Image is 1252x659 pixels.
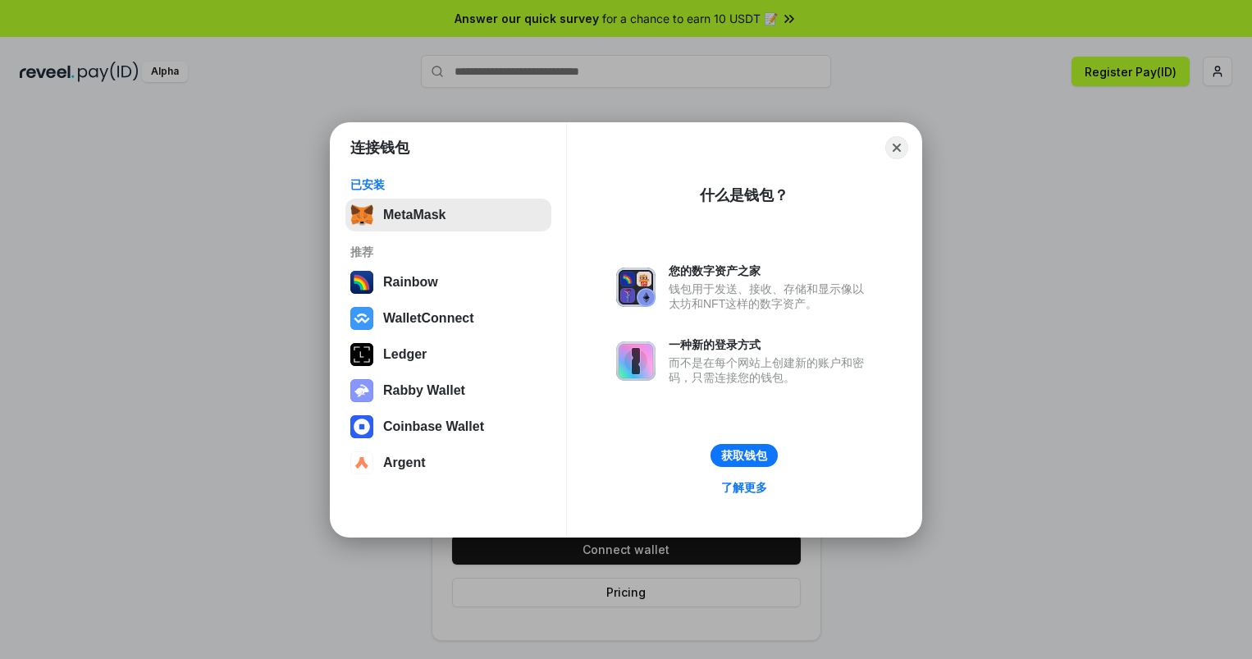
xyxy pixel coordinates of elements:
div: 什么是钱包？ [700,185,788,205]
img: svg+xml,%3Csvg%20width%3D%2228%22%20height%3D%2228%22%20viewBox%3D%220%200%2028%2028%22%20fill%3D... [350,307,373,330]
img: svg+xml,%3Csvg%20xmlns%3D%22http%3A%2F%2Fwww.w3.org%2F2000%2Fsvg%22%20fill%3D%22none%22%20viewBox... [350,379,373,402]
div: 而不是在每个网站上创建新的账户和密码，只需连接您的钱包。 [669,355,872,385]
div: 您的数字资产之家 [669,263,872,278]
img: svg+xml,%3Csvg%20width%3D%22120%22%20height%3D%22120%22%20viewBox%3D%220%200%20120%20120%22%20fil... [350,271,373,294]
div: Coinbase Wallet [383,419,484,434]
button: Argent [345,446,551,479]
button: Coinbase Wallet [345,410,551,443]
div: 了解更多 [721,480,767,495]
div: 一种新的登录方式 [669,337,872,352]
div: Rainbow [383,275,438,290]
img: svg+xml,%3Csvg%20xmlns%3D%22http%3A%2F%2Fwww.w3.org%2F2000%2Fsvg%22%20fill%3D%22none%22%20viewBox... [616,268,656,307]
button: Rabby Wallet [345,374,551,407]
button: Ledger [345,338,551,371]
img: svg+xml,%3Csvg%20fill%3D%22none%22%20height%3D%2233%22%20viewBox%3D%220%200%2035%2033%22%20width%... [350,204,373,227]
img: svg+xml,%3Csvg%20width%3D%2228%22%20height%3D%2228%22%20viewBox%3D%220%200%2028%2028%22%20fill%3D... [350,415,373,438]
div: Argent [383,455,426,470]
a: 了解更多 [711,477,777,498]
div: MetaMask [383,208,446,222]
div: Ledger [383,347,427,362]
div: Rabby Wallet [383,383,465,398]
div: 推荐 [350,245,546,259]
img: svg+xml,%3Csvg%20xmlns%3D%22http%3A%2F%2Fwww.w3.org%2F2000%2Fsvg%22%20fill%3D%22none%22%20viewBox... [616,341,656,381]
h1: 连接钱包 [350,138,409,158]
button: Rainbow [345,266,551,299]
button: MetaMask [345,199,551,231]
div: 钱包用于发送、接收、存储和显示像以太坊和NFT这样的数字资产。 [669,281,872,311]
div: WalletConnect [383,311,474,326]
button: 获取钱包 [711,444,778,467]
div: 已安装 [350,177,546,192]
img: svg+xml,%3Csvg%20width%3D%2228%22%20height%3D%2228%22%20viewBox%3D%220%200%2028%2028%22%20fill%3D... [350,451,373,474]
button: WalletConnect [345,302,551,335]
img: svg+xml,%3Csvg%20xmlns%3D%22http%3A%2F%2Fwww.w3.org%2F2000%2Fsvg%22%20width%3D%2228%22%20height%3... [350,343,373,366]
div: 获取钱包 [721,448,767,463]
button: Close [885,136,908,159]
